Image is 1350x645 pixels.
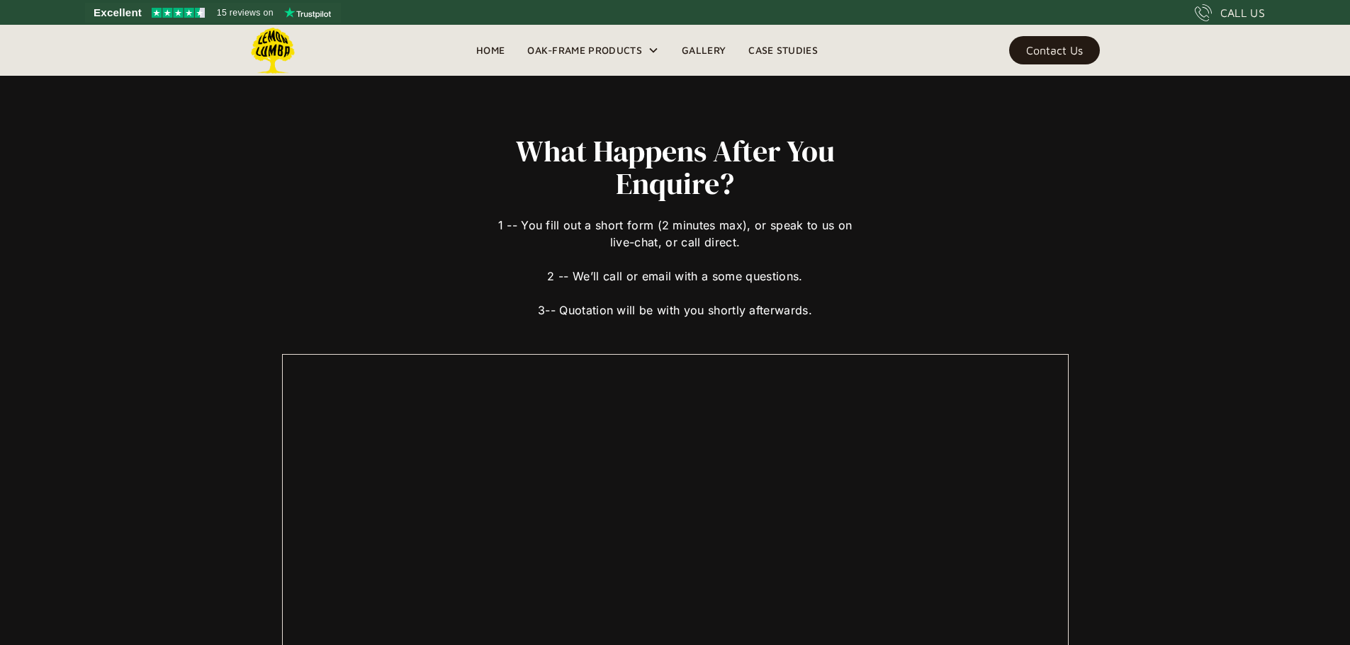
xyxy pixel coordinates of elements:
[284,7,331,18] img: Trustpilot logo
[670,40,737,61] a: Gallery
[217,4,274,21] span: 15 reviews on
[85,3,341,23] a: See Lemon Lumba reviews on Trustpilot
[737,40,829,61] a: Case Studies
[1026,45,1083,55] div: Contact Us
[493,200,858,319] div: 1 -- You fill out a short form (2 minutes max), or speak to us on live-chat, or call direct. 2 --...
[152,8,205,18] img: Trustpilot 4.5 stars
[1220,4,1265,21] div: CALL US
[1009,36,1100,64] a: Contact Us
[493,135,858,200] h2: What Happens After You Enquire?
[465,40,516,61] a: Home
[1195,4,1265,21] a: CALL US
[527,42,642,59] div: Oak-Frame Products
[94,4,142,21] span: Excellent
[516,25,670,76] div: Oak-Frame Products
